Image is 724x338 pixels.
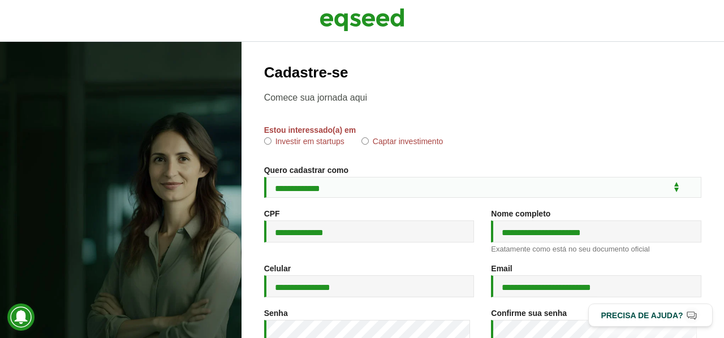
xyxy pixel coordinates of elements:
p: Comece sua jornada aqui [264,92,701,103]
label: Celular [264,265,291,272]
h2: Cadastre-se [264,64,701,81]
label: Nome completo [491,210,550,218]
label: Investir em startups [264,137,344,149]
label: Estou interessado(a) em [264,126,356,134]
input: Captar investimento [361,137,369,145]
img: EqSeed Logo [320,6,404,34]
label: Captar investimento [361,137,443,149]
label: Quero cadastrar como [264,166,348,174]
label: Senha [264,309,288,317]
input: Investir em startups [264,137,271,145]
label: CPF [264,210,280,218]
label: Confirme sua senha [491,309,567,317]
label: Email [491,265,512,272]
div: Exatamente como está no seu documento oficial [491,245,701,253]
